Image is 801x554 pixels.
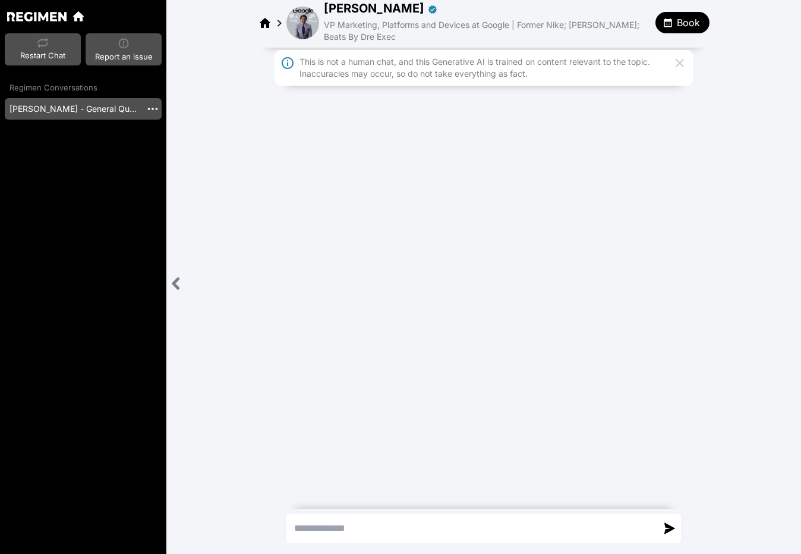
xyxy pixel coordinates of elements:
span: Restart Chat [20,50,65,62]
a: Regimen home [71,10,86,24]
button: Book [655,12,709,33]
img: Report an issue [118,38,129,49]
a: Regimen home [7,12,67,21]
img: Restart Chat [37,38,48,48]
a: Regimen home [258,15,272,30]
button: Restart ChatRestart Chat [5,33,81,65]
div: This is not a human chat, and this Generative AI is trained on content relevant to the topic. Ina... [299,56,668,80]
span: VP Marketing, Platforms and Devices at Google | Former Nike; [PERSON_NAME]; Beats By Dre Exec [324,20,639,42]
textarea: Send a message [287,514,657,543]
div: Close sidebar [166,271,186,296]
a: [PERSON_NAME] - General Question [5,98,141,120]
div: Regimen Conversations [5,82,162,94]
img: More options [146,102,159,115]
img: send message [664,522,675,534]
span: Book [677,15,700,30]
button: Report an issueReport an issue [86,33,162,65]
span: Report an issue [95,51,153,63]
img: avatar of Daryl Butler [286,7,319,39]
img: Regimen logo [7,12,67,21]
